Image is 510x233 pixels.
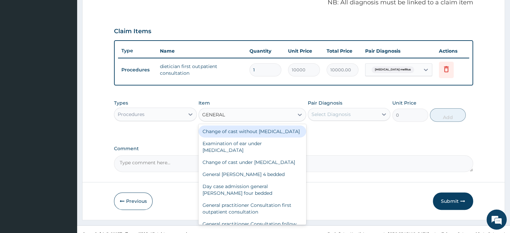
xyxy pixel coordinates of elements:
th: Type [118,45,157,57]
div: Examination of ear under [MEDICAL_DATA] [199,137,306,156]
label: Comment [114,146,473,152]
div: Change of cast under [MEDICAL_DATA] [199,156,306,168]
th: Pair Diagnosis [362,44,436,58]
label: Unit Price [392,100,416,106]
th: Name [157,44,246,58]
td: Procedures [118,64,157,76]
textarea: Type your message and hit 'Enter' [3,159,128,182]
div: General practitioner Consultation first outpatient consultation [199,199,306,218]
th: Total Price [323,44,362,58]
div: Chat with us now [35,38,113,46]
div: Select Diagnosis [311,111,351,118]
span: We're online! [39,72,93,140]
div: Change of cast without [MEDICAL_DATA] [199,125,306,137]
button: Submit [433,192,473,210]
div: General [PERSON_NAME] 4 bedded [199,168,306,180]
span: [MEDICAL_DATA] mellitus [372,66,414,73]
h3: Claim Items [114,28,151,35]
td: dietician first outpatient consultation [157,60,246,80]
label: Item [199,100,210,106]
button: Add [430,108,466,122]
button: Previous [114,192,153,210]
div: Day case admission general [PERSON_NAME] four bedded [199,180,306,199]
th: Unit Price [285,44,323,58]
th: Actions [436,44,469,58]
label: Pair Diagnosis [308,100,342,106]
img: d_794563401_company_1708531726252_794563401 [12,34,27,50]
div: Procedures [118,111,145,118]
th: Quantity [246,44,285,58]
label: Types [114,100,128,106]
div: Minimize live chat window [110,3,126,19]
